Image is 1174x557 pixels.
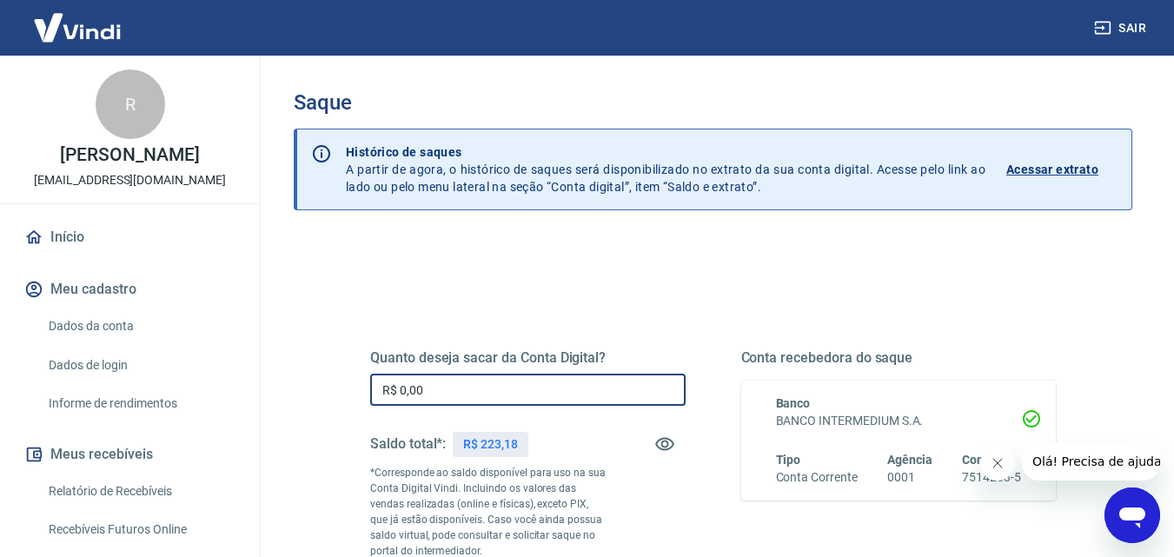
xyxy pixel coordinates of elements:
span: Banco [776,396,811,410]
img: Vindi [21,1,134,54]
h6: BANCO INTERMEDIUM S.A. [776,412,1022,430]
a: Informe de rendimentos [42,386,239,421]
h6: Conta Corrente [776,468,858,487]
a: Dados da conta [42,308,239,344]
button: Meu cadastro [21,270,239,308]
h3: Saque [294,90,1132,115]
a: Recebíveis Futuros Online [42,512,239,547]
p: [EMAIL_ADDRESS][DOMAIN_NAME] [34,171,226,189]
div: R [96,70,165,139]
button: Sair [1091,12,1153,44]
a: Relatório de Recebíveis [42,474,239,509]
iframe: Fechar mensagem [980,446,1015,481]
h6: 7514263-5 [962,468,1021,487]
p: Acessar extrato [1006,161,1098,178]
button: Meus recebíveis [21,435,239,474]
h5: Quanto deseja sacar da Conta Digital? [370,349,686,367]
p: A partir de agora, o histórico de saques será disponibilizado no extrato da sua conta digital. Ac... [346,143,985,196]
span: Agência [887,453,932,467]
span: Tipo [776,453,801,467]
p: R$ 223,18 [463,435,518,454]
h6: 0001 [887,468,932,487]
h5: Saldo total*: [370,435,446,453]
p: Histórico de saques [346,143,985,161]
h5: Conta recebedora do saque [741,349,1057,367]
span: Conta [962,453,995,467]
a: Início [21,218,239,256]
a: Acessar extrato [1006,143,1118,196]
span: Olá! Precisa de ajuda? [10,12,146,26]
iframe: Botão para abrir a janela de mensagens [1104,487,1160,543]
a: Dados de login [42,348,239,383]
iframe: Mensagem da empresa [1022,442,1160,481]
p: [PERSON_NAME] [60,146,199,164]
